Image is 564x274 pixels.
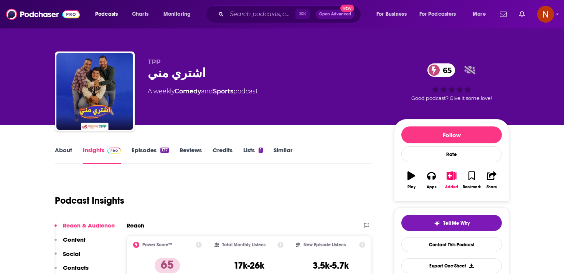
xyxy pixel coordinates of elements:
[537,6,554,23] button: Show profile menu
[462,166,482,194] button: Bookmark
[340,5,354,12] span: New
[407,185,416,189] div: Play
[54,236,86,250] button: Content
[435,63,455,77] span: 65
[516,8,528,21] a: Show notifications dropdown
[537,6,554,23] img: User Profile
[63,236,86,243] p: Content
[401,215,502,231] button: tell me why sparkleTell Me Why
[371,8,416,20] button: open menu
[421,166,441,194] button: Apps
[295,9,310,19] span: ⌘ K
[537,6,554,23] span: Logged in as AdelNBM
[63,250,80,257] p: Social
[213,146,233,164] a: Credits
[127,222,144,229] h2: Reach
[127,8,153,20] a: Charts
[234,260,264,271] h3: 17k-26k
[107,148,121,154] img: Podchaser Pro
[54,222,115,236] button: Reach & Audience
[445,185,458,189] div: Added
[434,220,440,226] img: tell me why sparkle
[163,9,191,20] span: Monitoring
[180,146,202,164] a: Reviews
[497,8,510,21] a: Show notifications dropdown
[319,12,351,16] span: Open Advanced
[482,166,502,194] button: Share
[401,146,502,162] div: Rate
[467,8,495,20] button: open menu
[463,185,481,189] div: Bookmark
[83,146,121,164] a: InsightsPodchaser Pro
[155,258,180,273] p: 65
[201,88,213,95] span: and
[90,8,128,20] button: open menu
[213,88,233,95] a: Sports
[63,264,89,271] p: Contacts
[316,10,355,19] button: Open AdvancedNew
[376,9,407,20] span: For Business
[427,63,455,77] a: 65
[6,7,80,22] img: Podchaser - Follow, Share and Rate Podcasts
[148,58,161,66] span: TPP
[443,220,470,226] span: Tell Me Why
[56,53,133,130] img: اشتري مني
[142,242,172,247] h2: Power Score™
[158,8,201,20] button: open menu
[414,8,467,20] button: open menu
[175,88,201,95] a: Comedy
[148,87,258,96] div: A weekly podcast
[132,146,169,164] a: Episodes137
[401,166,421,194] button: Play
[95,9,118,20] span: Podcasts
[419,9,456,20] span: For Podcasters
[55,195,124,206] h1: Podcast Insights
[427,185,437,189] div: Apps
[222,242,266,247] h2: Total Monthly Listens
[486,185,497,189] div: Share
[160,148,169,153] div: 137
[213,5,368,23] div: Search podcasts, credits, & more...
[303,242,346,247] h2: New Episode Listens
[243,146,262,164] a: Lists1
[63,222,115,229] p: Reach & Audience
[313,260,349,271] h3: 3.5k-5.7k
[227,8,295,20] input: Search podcasts, credits, & more...
[55,146,72,164] a: About
[394,58,509,106] div: 65Good podcast? Give it some love!
[411,95,492,101] span: Good podcast? Give it some love!
[401,258,502,273] button: Export One-Sheet
[401,237,502,252] a: Contact This Podcast
[401,126,502,143] button: Follow
[473,9,486,20] span: More
[274,146,292,164] a: Similar
[54,250,80,264] button: Social
[132,9,148,20] span: Charts
[259,148,262,153] div: 1
[442,166,462,194] button: Added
